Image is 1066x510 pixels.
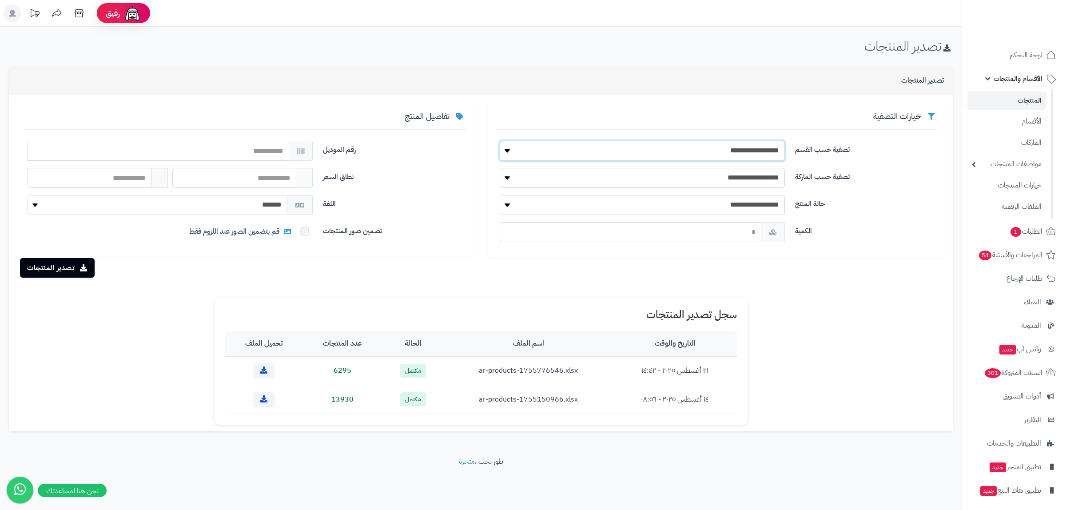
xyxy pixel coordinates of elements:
[978,249,1042,261] span: المراجعات والأسئلة
[998,343,1041,355] span: وآتس آب
[1006,272,1042,285] span: طلبات الإرجاع
[901,77,944,85] h3: تصدير المنتجات
[20,258,95,278] button: تصدير المنتجات
[24,4,46,24] a: تحديثات المنصة
[319,195,469,209] label: اللغة
[319,222,469,236] label: تضمين صور المنتجات
[106,8,120,19] span: رفيق
[444,385,614,414] td: ar-products-1755150966.xlsx
[792,195,941,209] label: حالة المنتج
[864,39,953,53] h1: تصدير المنتجات
[984,367,1042,379] span: السلات المتروكة
[444,356,614,385] td: ar-products-1755776546.xlsx
[967,112,1046,131] a: الأقسام
[967,339,1061,360] a: وآتس آبجديد
[301,227,309,236] input: قم بتضمين الصور عند اللزوم فقط
[967,92,1046,110] a: المنتجات
[979,484,1041,497] span: تطبيق نقاط البيع
[967,133,1046,152] a: الماركات
[967,362,1061,383] a: السلات المتروكة301
[319,141,469,155] label: رقم الموديل
[400,364,426,378] span: مكتمل
[459,456,475,467] a: متجرة
[994,72,1042,85] span: الأقسام والمنتجات
[980,486,997,496] span: جديد
[967,291,1061,313] a: العملاء
[1024,414,1041,426] span: التقارير
[1002,390,1041,402] span: أدوات التسويق
[792,141,941,155] label: تصفية حسب القسم
[225,309,737,320] h1: سجل تصدير المنتجات
[302,356,382,385] td: 6295
[302,331,382,356] th: عدد المنتجات
[987,437,1041,450] span: التطبيقات والخدمات
[999,345,1016,355] span: جديد
[967,433,1061,454] a: التطبيقات والخدمات
[967,480,1061,501] a: تطبيق نقاط البيعجديد
[967,456,1061,478] a: تطبيق المتجرجديد
[967,386,1061,407] a: أدوات التسويق
[1024,296,1041,308] span: العملاء
[985,368,1001,378] span: 301
[967,44,1061,66] a: لوحة التحكم
[1010,49,1042,61] span: لوحة التحكم
[967,268,1061,289] a: طلبات الإرجاع
[123,4,141,22] img: ai-face.png
[400,392,426,406] span: مكتمل
[189,227,293,237] span: قم بتضمين الصور عند اللزوم فقط
[792,222,941,236] label: الكمية
[967,155,1046,174] a: مواصفات المنتجات
[967,409,1061,430] a: التقارير
[302,385,382,414] td: 13930
[989,461,1041,473] span: تطبيق المتجر
[967,197,1046,216] a: الملفات الرقمية
[1006,25,1058,44] img: logo-2.png
[967,176,1046,195] a: خيارات المنتجات
[613,385,737,414] td: ١٤ أغسطس ٢٠٢٥ - ٠٨:٥٦
[613,331,737,356] th: التاريخ والوقت
[792,168,941,182] label: تصفية حسب الماركة
[967,315,1061,336] a: المدونة
[444,331,614,356] th: اسم الملف
[319,168,469,182] label: نطاق السعر
[990,462,1006,472] span: جديد
[225,331,302,356] th: تحميل الملف
[382,331,444,356] th: الحالة
[967,244,1061,266] a: المراجعات والأسئلة54
[1010,225,1042,238] span: الطلبات
[873,110,921,122] span: خيارات التصفية
[1010,227,1021,237] span: 1
[613,356,737,385] td: ٢١ أغسطس ٢٠٢٥ - ١٤:٤٢
[967,221,1061,242] a: الطلبات1
[405,110,449,122] span: تفاصيل المنتج
[979,251,991,260] span: 54
[1022,319,1041,332] span: المدونة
